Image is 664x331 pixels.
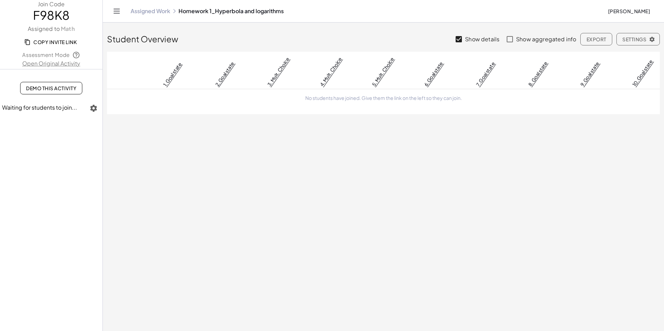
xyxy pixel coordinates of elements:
span: [PERSON_NAME] [608,8,650,14]
button: Settings [616,33,660,45]
span: Demo This Activity [26,85,76,91]
a: 3. Mult. Choice [266,56,291,87]
label: Assigned to [28,25,74,33]
button: [PERSON_NAME] [602,5,656,17]
a: 6. Goal state [423,60,444,87]
label: Show details [465,31,499,48]
a: 5. Mult. Choice [370,56,395,87]
a: 8. Goal state [527,60,549,87]
a: 2. Goal state [214,60,235,87]
div: Student Overview [107,23,660,48]
button: Toggle navigation [111,6,122,17]
span: Copy Invite Link [26,39,77,45]
a: Math [60,25,75,33]
a: 1. Goal state [162,61,183,87]
a: Demo This Activity [20,82,82,94]
a: 10. Goal state [631,58,654,87]
button: Copy Invite Link [20,36,82,48]
span: Settings [622,36,654,42]
button: Export [580,33,612,45]
td: No students have joined. Give them the link on the left so they can join. [107,89,660,107]
a: Assigned Work [131,8,170,15]
span: Export [586,36,606,42]
a: 4. Mult. Choice [318,56,343,87]
label: Show aggregated info [516,31,576,48]
span: Waiting for students to join... [2,104,77,111]
a: 7. Goal state [475,60,496,87]
a: 9. Goal state [579,60,600,87]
